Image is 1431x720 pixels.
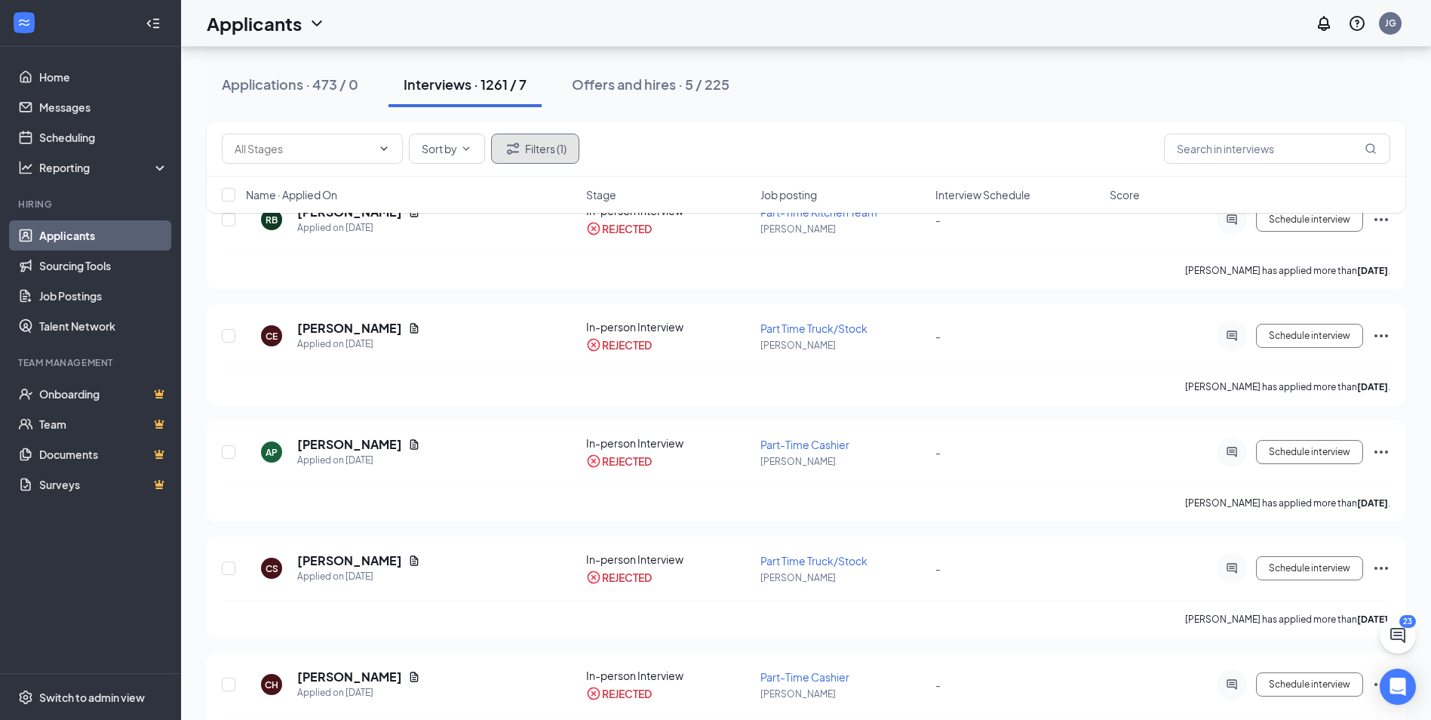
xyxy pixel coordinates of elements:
span: Schedule interview [1269,563,1350,574]
div: Switch to admin view [39,690,145,705]
span: Schedule interview [1269,679,1350,690]
span: - [935,445,941,459]
div: REJECTED [602,337,652,352]
p: [PERSON_NAME] [760,455,926,468]
span: Schedule interview [1269,331,1350,341]
svg: ChevronDown [308,14,326,32]
a: Scheduling [39,122,168,152]
h5: [PERSON_NAME] [297,320,402,337]
h1: Applicants [207,11,302,36]
p: [PERSON_NAME] [760,223,926,235]
svg: CrossCircle [586,221,601,236]
button: Filter Filters (1) [491,134,579,164]
div: In-person Interview [586,319,751,334]
span: Part-Time Cashier [760,438,849,451]
div: In-person Interview [586,668,751,683]
div: Hiring [18,198,165,211]
p: [PERSON_NAME] has applied more than . [1185,613,1390,626]
div: REJECTED [602,221,652,236]
span: Name · Applied On [246,187,337,202]
div: In-person Interview [586,435,751,451]
span: Interview Schedule [935,187,1030,202]
span: Sort by [422,143,457,154]
div: In-person Interview [586,552,751,567]
svg: Ellipses [1372,559,1390,577]
svg: Document [408,555,420,567]
b: [DATE] [1357,381,1388,392]
svg: Document [408,322,420,334]
svg: CrossCircle [586,686,601,701]
button: Schedule interview [1256,672,1363,697]
div: CS [266,562,278,575]
div: Interviews · 1261 / 7 [404,75,527,94]
b: [DATE] [1357,265,1388,276]
span: Stage [586,187,616,202]
a: DocumentsCrown [39,439,168,469]
a: Sourcing Tools [39,251,168,281]
a: Applicants [39,220,168,251]
svg: ActiveChat [1223,562,1241,574]
svg: Filter [504,140,522,158]
svg: Collapse [146,16,161,31]
span: - [935,678,941,691]
b: [DATE] [1357,614,1388,625]
div: REJECTED [602,686,652,701]
div: Applied on [DATE] [297,337,420,352]
a: Home [39,62,168,92]
input: Search in interviews [1164,134,1390,164]
button: Sort byChevronDown [409,134,485,164]
svg: CrossCircle [586,337,601,352]
svg: CrossCircle [586,570,601,585]
span: Schedule interview [1269,447,1350,457]
svg: Ellipses [1372,443,1390,461]
p: [PERSON_NAME] [760,571,926,584]
h5: [PERSON_NAME] [297,552,402,569]
p: [PERSON_NAME] has applied more than . [1185,497,1390,509]
a: SurveysCrown [39,469,168,500]
div: Team Management [18,356,165,369]
div: Applied on [DATE] [297,569,420,584]
div: JG [1385,17,1396,29]
svg: Document [408,438,420,451]
a: TeamCrown [39,409,168,439]
div: Open Intercom Messenger [1380,669,1416,705]
div: Applied on [DATE] [297,453,420,468]
button: Schedule interview [1256,440,1363,464]
span: Part-Time Cashier [760,670,849,684]
div: REJECTED [602,454,652,469]
svg: ActiveChat [1223,678,1241,691]
svg: ChevronDown [378,143,390,155]
p: [PERSON_NAME] [760,688,926,700]
span: Score [1110,187,1140,202]
a: Talent Network [39,311,168,341]
svg: ActiveChat [1223,330,1241,342]
a: Job Postings [39,281,168,311]
button: Schedule interview [1256,556,1363,580]
p: [PERSON_NAME] [760,339,926,352]
p: [PERSON_NAME] has applied more than . [1185,264,1390,277]
svg: ChevronDown [460,143,472,155]
div: Applications · 473 / 0 [222,75,358,94]
div: Reporting [39,160,169,175]
div: REJECTED [602,570,652,585]
a: Messages [39,92,168,122]
svg: Ellipses [1372,327,1390,345]
svg: ActiveChat [1223,446,1241,458]
span: - [935,562,941,575]
svg: ChatActive [1389,626,1407,645]
b: [DATE] [1357,497,1388,509]
p: [PERSON_NAME] has applied more than . [1185,380,1390,393]
svg: Analysis [18,160,33,175]
svg: CrossCircle [586,454,601,469]
svg: MagnifyingGlass [1365,143,1377,155]
div: 23 [1399,615,1416,628]
svg: WorkstreamLogo [17,15,32,30]
div: AP [266,446,278,459]
a: OnboardingCrown [39,379,168,409]
input: All Stages [235,140,372,157]
button: Schedule interview [1256,324,1363,348]
svg: Notifications [1315,14,1333,32]
div: CE [266,330,278,343]
div: CH [265,678,278,691]
div: Applied on [DATE] [297,220,420,235]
